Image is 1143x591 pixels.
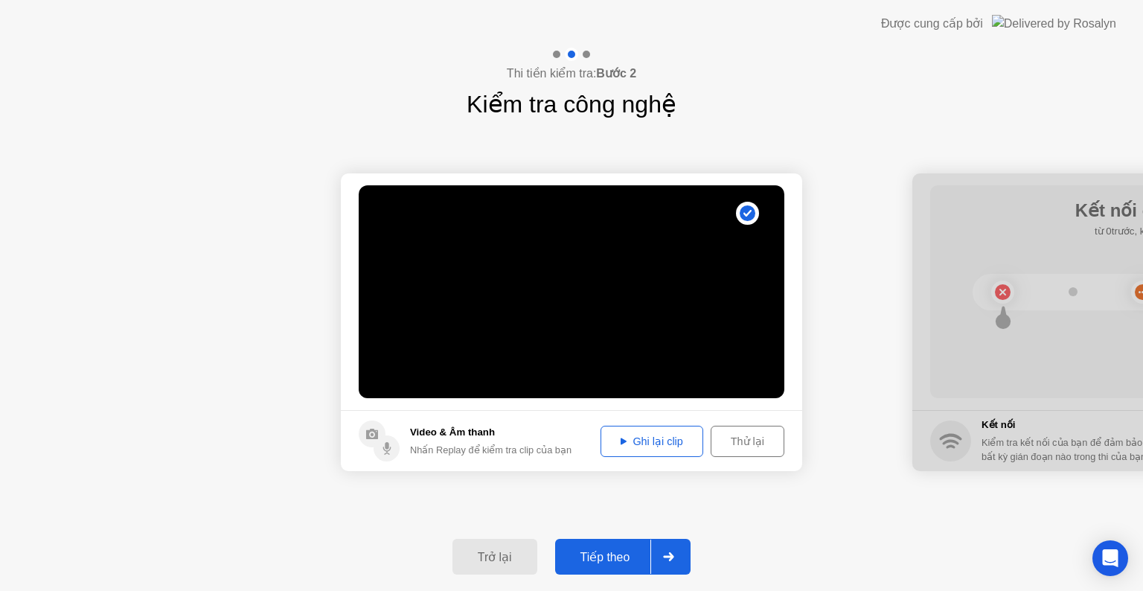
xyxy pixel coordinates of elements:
div: Thử lại [716,435,779,447]
button: Tiếp theo [555,539,691,575]
button: Trở lại [452,539,537,575]
h5: Video & Âm thanh [410,425,571,440]
h4: Thi tiền kiểm tra: [507,65,636,83]
div: Open Intercom Messenger [1092,540,1128,576]
img: Delivered by Rosalyn [992,15,1116,32]
div: Nhấn Replay để kiểm tra clip của bạn [410,443,571,457]
h1: Kiểm tra công nghệ [467,86,676,122]
button: Ghi lại clip [601,426,702,457]
div: Ghi lại clip [606,435,697,447]
b: Bước 2 [596,67,636,80]
div: Được cung cấp bởi [881,15,983,33]
div: Tiếp theo [560,550,651,564]
div: Trở lại [457,550,533,564]
button: Thử lại [711,426,784,457]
